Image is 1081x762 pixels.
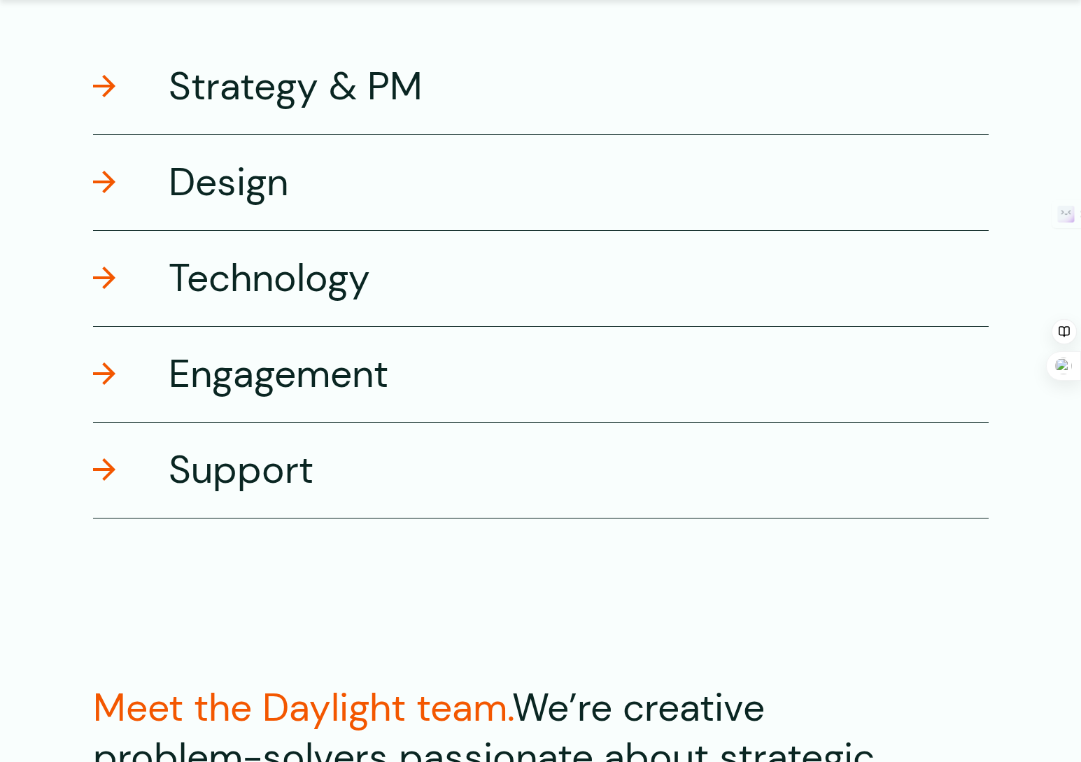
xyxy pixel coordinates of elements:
span: Meet the Daylight team. [93,682,512,733]
h3: Strategy & PM [169,62,423,111]
h3: Support [169,445,313,495]
h3: Engagement [169,349,388,399]
h3: Technology [169,253,370,303]
h3: Design [169,157,288,207]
